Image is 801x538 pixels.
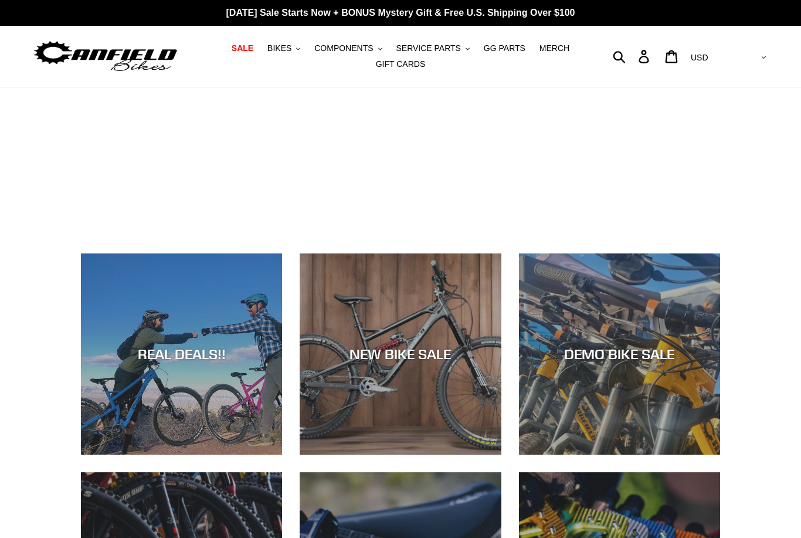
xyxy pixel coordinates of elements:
a: GG PARTS [478,40,531,56]
span: GIFT CARDS [376,59,426,69]
a: GIFT CARDS [370,56,432,72]
button: COMPONENTS [308,40,388,56]
button: BIKES [262,40,306,56]
span: COMPONENTS [314,43,373,53]
span: BIKES [267,43,291,53]
div: NEW BIKE SALE [300,346,501,363]
span: SALE [232,43,253,53]
img: Canfield Bikes [32,38,179,75]
a: SALE [226,40,259,56]
button: SERVICE PARTS [390,40,475,56]
div: REAL DEALS!! [81,346,282,363]
a: DEMO BIKE SALE [519,253,720,455]
div: DEMO BIKE SALE [519,346,720,363]
a: MERCH [534,40,575,56]
a: NEW BIKE SALE [300,253,501,455]
span: GG PARTS [484,43,525,53]
a: REAL DEALS!! [81,253,282,455]
span: MERCH [539,43,569,53]
span: SERVICE PARTS [396,43,460,53]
